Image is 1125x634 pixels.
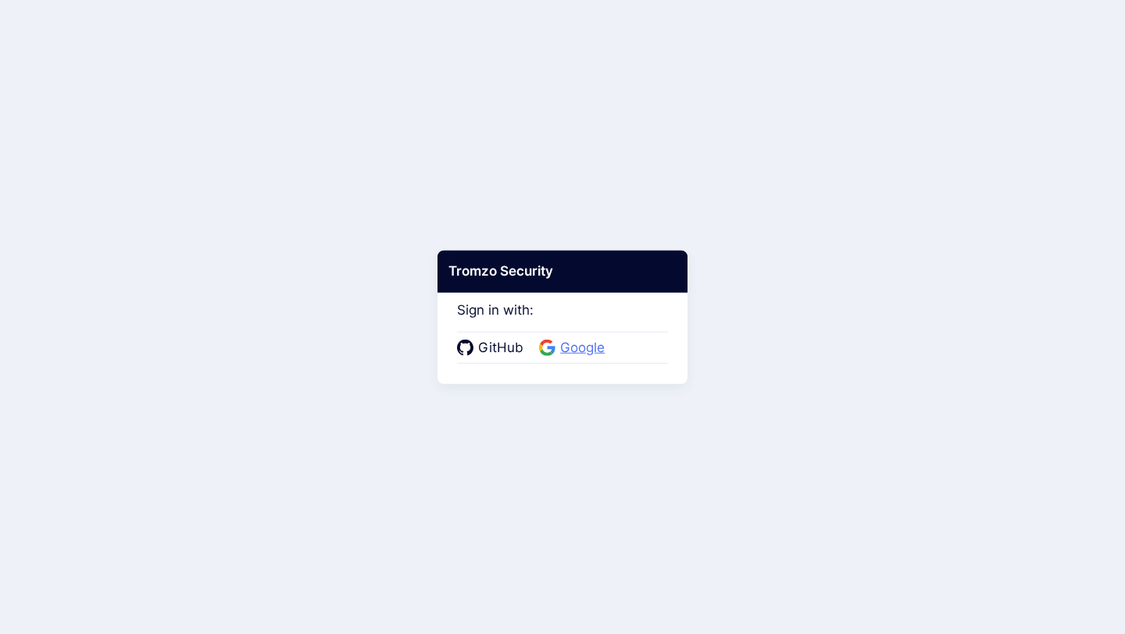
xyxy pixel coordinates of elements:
span: GitHub [473,338,528,358]
a: Google [539,338,609,358]
div: Sign in with: [457,281,668,364]
span: Google [555,338,609,358]
a: GitHub [457,338,528,358]
div: Tromzo Security [437,251,687,293]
